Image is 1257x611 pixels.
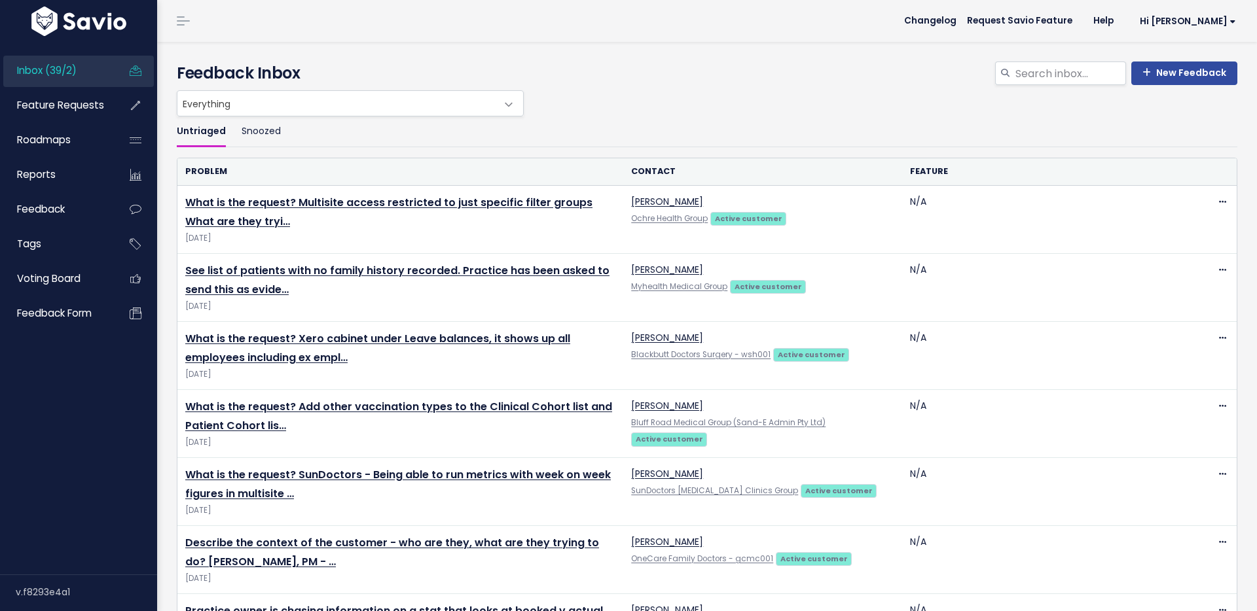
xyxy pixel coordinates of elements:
span: Feedback form [17,306,92,320]
strong: Active customer [636,434,703,444]
a: Myhealth Medical Group [631,281,727,292]
a: What is the request? Add other vaccination types to the Clinical Cohort list and Patient Cohort lis… [185,399,612,433]
a: Feedback [3,194,109,224]
span: [DATE] [185,436,615,449]
a: [PERSON_NAME] [631,331,703,344]
a: Tags [3,229,109,259]
th: Feature [902,158,1181,185]
span: Tags [17,237,41,251]
a: Active customer [631,432,707,445]
td: N/A [902,458,1181,526]
span: Reports [17,167,56,181]
td: N/A [902,186,1181,254]
span: Everything [177,91,497,116]
a: Active customer [710,211,786,224]
a: Untriaged [177,116,226,147]
a: What is the request? SunDoctors - Being able to run metrics with week on week figures in multisite … [185,467,611,501]
img: logo-white.9d6f32f41409.svg [28,7,130,36]
span: [DATE] [185,368,615,381]
span: Roadmaps [17,133,71,147]
a: Request Savio Feature [956,11,1083,31]
span: [DATE] [185,572,615,585]
strong: Active customer [715,213,782,224]
a: Ochre Health Group [631,213,708,224]
td: N/A [902,390,1181,458]
a: [PERSON_NAME] [631,467,703,480]
span: [DATE] [185,232,615,245]
span: [DATE] [185,504,615,517]
a: [PERSON_NAME] [631,399,703,412]
ul: Filter feature requests [177,116,1237,147]
a: Active customer [730,279,806,292]
td: N/A [902,526,1181,594]
a: What is the request? Xero cabinet under Leave balances, it shows up all employees including ex empl… [185,331,570,365]
a: OneCare Family Doctors - gcmc001 [631,553,773,564]
a: Feedback form [3,298,109,328]
span: Feature Requests [17,98,104,112]
a: Feature Requests [3,90,109,120]
a: See list of patients with no family history recorded. Practice has been asked to send this as evide… [185,263,610,297]
a: Active customer [776,551,852,565]
a: Active customer [801,483,877,497]
a: Voting Board [3,264,109,294]
a: Describe the context of the customer - who are they, what are they trying to do? [PERSON_NAME], P... [185,535,599,569]
a: Blackbutt Doctors Surgery - wsh001 [631,349,771,360]
a: Roadmaps [3,125,109,155]
span: Voting Board [17,271,81,285]
th: Problem [177,158,623,185]
a: SunDoctors [MEDICAL_DATA] Clinics Group [631,485,798,496]
td: N/A [902,254,1181,322]
a: [PERSON_NAME] [631,535,703,548]
span: Everything [177,90,524,116]
a: [PERSON_NAME] [631,263,703,276]
strong: Active customer [778,349,845,360]
a: [PERSON_NAME] [631,195,703,208]
span: Inbox (39/2) [17,63,77,77]
strong: Active customer [780,553,848,564]
a: What is the request? Multisite access restricted to just specific filter groups What are they tryi… [185,195,592,229]
div: v.f8293e4a1 [16,575,157,609]
a: Inbox (39/2) [3,56,109,86]
h4: Feedback Inbox [177,61,1237,85]
a: Active customer [773,347,849,360]
th: Contact [623,158,902,185]
strong: Active customer [735,281,802,292]
a: Reports [3,160,109,190]
a: Bluff Road Medical Group (Sand-E Admin Pty Ltd) [631,417,826,428]
a: Snoozed [242,116,281,147]
td: N/A [902,322,1181,390]
span: [DATE] [185,300,615,313]
strong: Active customer [805,485,873,496]
span: Feedback [17,202,65,216]
span: Changelog [904,16,956,26]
